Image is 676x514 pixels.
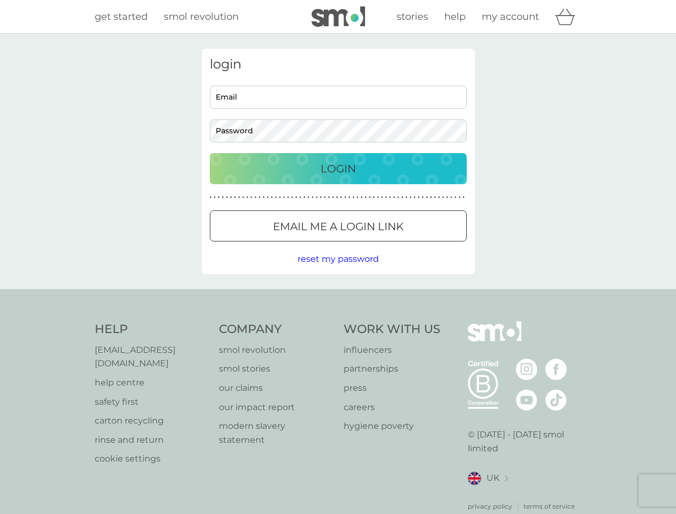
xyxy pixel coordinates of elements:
[468,501,512,511] a: privacy policy
[406,195,408,200] p: ●
[214,195,216,200] p: ●
[336,195,338,200] p: ●
[95,452,209,466] a: cookie settings
[267,195,269,200] p: ●
[316,195,318,200] p: ●
[308,195,310,200] p: ●
[275,195,277,200] p: ●
[430,195,432,200] p: ●
[230,195,232,200] p: ●
[344,400,440,414] a: careers
[226,195,228,200] p: ●
[95,321,209,338] h4: Help
[95,376,209,390] a: help centre
[417,195,420,200] p: ●
[401,195,404,200] p: ●
[482,11,539,22] span: my account
[344,321,440,338] h4: Work With Us
[242,195,245,200] p: ●
[259,195,261,200] p: ●
[369,195,371,200] p: ●
[344,362,440,376] p: partnerships
[291,195,293,200] p: ●
[210,57,467,72] h3: login
[344,419,440,433] a: hygiene poverty
[271,195,273,200] p: ●
[344,381,440,395] a: press
[312,195,314,200] p: ●
[299,195,301,200] p: ●
[298,254,379,264] span: reset my password
[454,195,457,200] p: ●
[246,195,248,200] p: ●
[328,195,330,200] p: ●
[505,475,508,481] img: select a new location
[397,11,428,22] span: stories
[340,195,343,200] p: ●
[468,321,521,358] img: smol
[321,160,356,177] p: Login
[95,9,148,25] a: get started
[438,195,440,200] p: ●
[555,6,582,27] div: basket
[164,11,239,22] span: smol revolution
[219,362,333,376] a: smol stories
[444,11,466,22] span: help
[426,195,428,200] p: ●
[219,400,333,414] a: our impact report
[364,195,367,200] p: ●
[397,195,399,200] p: ●
[468,428,582,455] p: © [DATE] - [DATE] smol limited
[210,153,467,184] button: Login
[377,195,379,200] p: ●
[422,195,424,200] p: ●
[446,195,449,200] p: ●
[320,195,322,200] p: ●
[95,11,148,22] span: get started
[516,389,537,411] img: visit the smol Youtube page
[287,195,289,200] p: ●
[250,195,253,200] p: ●
[434,195,436,200] p: ●
[263,195,265,200] p: ●
[393,195,396,200] p: ●
[356,195,359,200] p: ●
[210,210,467,241] button: Email me a login link
[222,195,224,200] p: ●
[444,9,466,25] a: help
[95,395,209,409] p: safety first
[95,433,209,447] a: rinse and return
[389,195,391,200] p: ●
[348,195,351,200] p: ●
[164,9,239,25] a: smol revolution
[516,359,537,380] img: visit the smol Instagram page
[487,471,499,485] span: UK
[397,9,428,25] a: stories
[219,343,333,357] a: smol revolution
[523,501,575,511] a: terms of service
[95,343,209,371] a: [EMAIL_ADDRESS][DOMAIN_NAME]
[254,195,256,200] p: ●
[450,195,452,200] p: ●
[295,195,298,200] p: ●
[298,252,379,266] button: reset my password
[459,195,461,200] p: ●
[219,321,333,338] h4: Company
[442,195,444,200] p: ●
[312,6,365,27] img: smol
[219,419,333,447] a: modern slavery statement
[95,414,209,428] a: carton recycling
[332,195,334,200] p: ●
